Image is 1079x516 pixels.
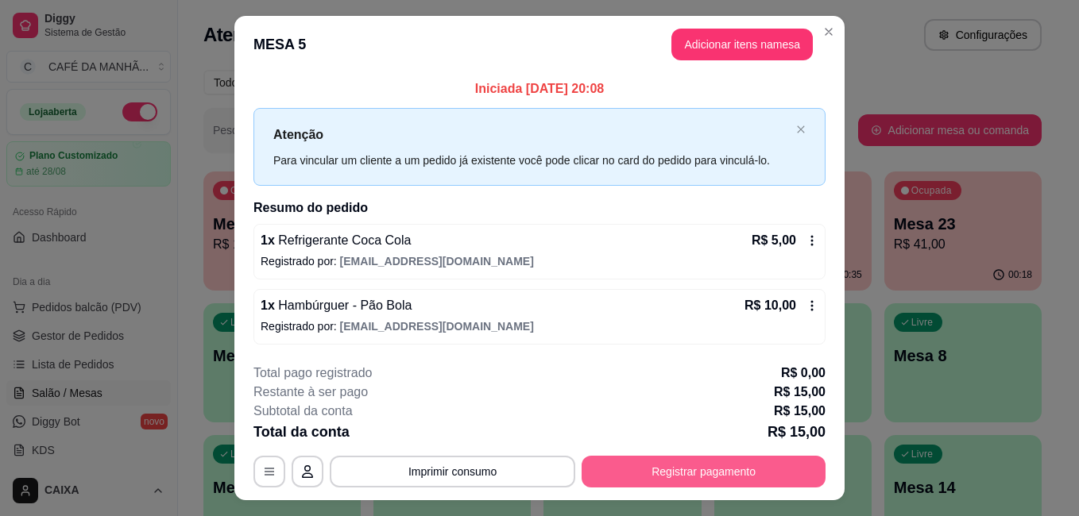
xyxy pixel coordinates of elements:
[273,125,790,144] p: Atenção
[275,233,412,247] span: Refrigerante Coca Cola
[273,152,790,169] div: Para vincular um cliente a um pedido já existente você pode clicar no card do pedido para vinculá...
[253,421,350,443] p: Total da conta
[744,296,796,315] p: R$ 10,00
[253,402,353,421] p: Subtotal da conta
[253,364,372,383] p: Total pago registrado
[330,456,575,487] button: Imprimir consumo
[275,298,412,312] span: Hambúrguer - Pão Bola
[774,402,826,421] p: R$ 15,00
[234,16,845,73] header: MESA 5
[340,255,534,268] span: [EMAIL_ADDRESS][DOMAIN_NAME]
[261,296,412,315] p: 1 x
[781,364,826,383] p: R$ 0,00
[261,253,818,269] p: Registrado por:
[796,125,806,134] span: close
[582,456,826,487] button: Registrar pagamento
[671,29,813,60] button: Adicionar itens namesa
[796,125,806,135] button: close
[261,318,818,334] p: Registrado por:
[340,320,534,333] span: [EMAIL_ADDRESS][DOMAIN_NAME]
[774,383,826,402] p: R$ 15,00
[253,383,368,402] p: Restante à ser pago
[253,79,826,98] p: Iniciada [DATE] 20:08
[816,19,841,44] button: Close
[768,421,826,443] p: R$ 15,00
[752,231,796,250] p: R$ 5,00
[261,231,411,250] p: 1 x
[253,198,826,218] h2: Resumo do pedido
